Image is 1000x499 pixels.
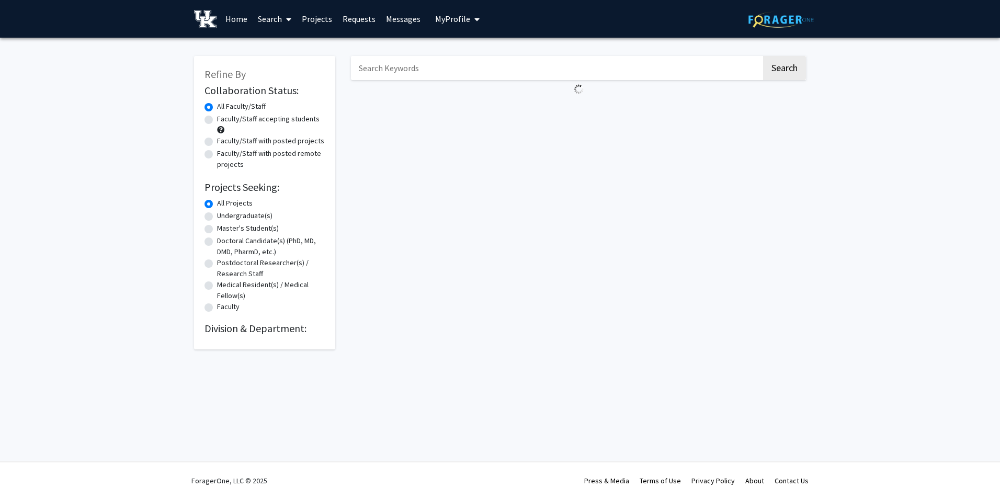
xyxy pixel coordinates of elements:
[191,462,267,499] div: ForagerOne, LLC © 2025
[435,14,470,24] span: My Profile
[217,301,240,312] label: Faculty
[194,10,217,28] img: University of Kentucky Logo
[204,181,325,194] h2: Projects Seeking:
[640,476,681,485] a: Terms of Use
[220,1,253,37] a: Home
[337,1,381,37] a: Requests
[253,1,297,37] a: Search
[204,322,325,335] h2: Division & Department:
[748,12,814,28] img: ForagerOne Logo
[217,257,325,279] label: Postdoctoral Researcher(s) / Research Staff
[351,56,762,80] input: Search Keywords
[763,56,806,80] button: Search
[217,135,324,146] label: Faculty/Staff with posted projects
[956,452,992,491] iframe: Chat
[204,84,325,97] h2: Collaboration Status:
[217,223,279,234] label: Master's Student(s)
[775,476,809,485] a: Contact Us
[381,1,426,37] a: Messages
[584,476,629,485] a: Press & Media
[570,80,588,98] img: Loading
[217,235,325,257] label: Doctoral Candidate(s) (PhD, MD, DMD, PharmD, etc.)
[297,1,337,37] a: Projects
[204,67,246,81] span: Refine By
[745,476,764,485] a: About
[217,210,272,221] label: Undergraduate(s)
[217,101,266,112] label: All Faculty/Staff
[351,98,806,122] nav: Page navigation
[691,476,735,485] a: Privacy Policy
[217,114,320,124] label: Faculty/Staff accepting students
[217,148,325,170] label: Faculty/Staff with posted remote projects
[217,279,325,301] label: Medical Resident(s) / Medical Fellow(s)
[217,198,253,209] label: All Projects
